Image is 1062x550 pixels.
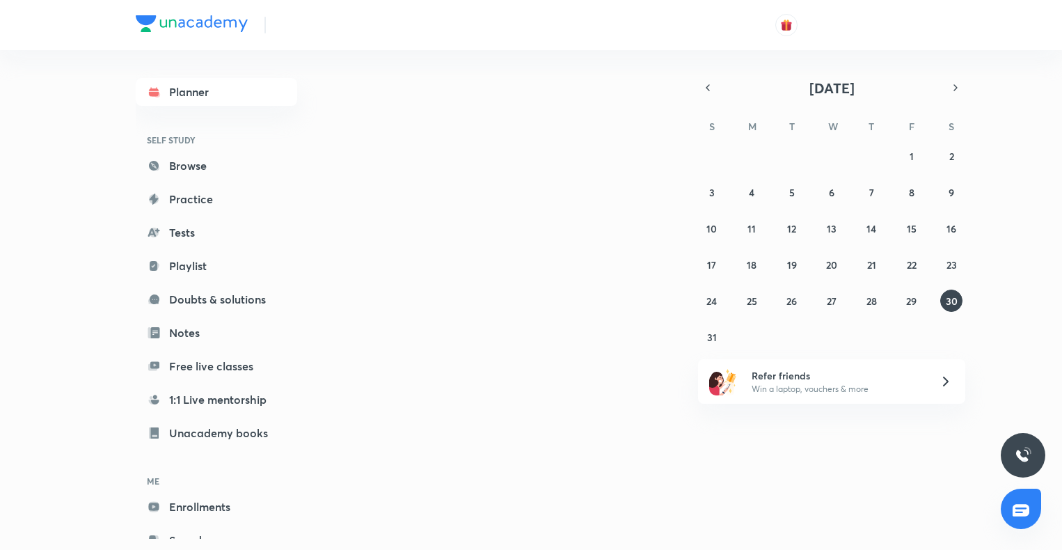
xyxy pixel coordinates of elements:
[821,217,843,239] button: August 13, 2025
[781,181,803,203] button: August 5, 2025
[136,15,248,36] a: Company Logo
[827,294,837,308] abbr: August 27, 2025
[752,368,923,383] h6: Refer friends
[906,294,917,308] abbr: August 29, 2025
[787,258,797,272] abbr: August 19, 2025
[946,294,958,308] abbr: August 30, 2025
[946,222,956,235] abbr: August 16, 2025
[749,186,754,199] abbr: August 4, 2025
[946,258,957,272] abbr: August 23, 2025
[706,294,717,308] abbr: August 24, 2025
[136,15,248,32] img: Company Logo
[949,120,954,133] abbr: Saturday
[821,181,843,203] button: August 6, 2025
[809,79,855,97] span: [DATE]
[901,290,923,312] button: August 29, 2025
[940,217,962,239] button: August 16, 2025
[860,290,882,312] button: August 28, 2025
[136,352,297,380] a: Free live classes
[740,290,763,312] button: August 25, 2025
[826,258,837,272] abbr: August 20, 2025
[709,186,715,199] abbr: August 3, 2025
[869,186,874,199] abbr: August 7, 2025
[718,78,946,97] button: [DATE]
[940,145,962,167] button: August 2, 2025
[136,285,297,313] a: Doubts & solutions
[709,368,737,395] img: referral
[901,181,923,203] button: August 8, 2025
[136,252,297,280] a: Playlist
[136,469,297,493] h6: ME
[869,120,874,133] abbr: Thursday
[860,181,882,203] button: August 7, 2025
[828,120,838,133] abbr: Wednesday
[701,326,723,348] button: August 31, 2025
[752,383,923,395] p: Win a laptop, vouchers & more
[949,150,954,163] abbr: August 2, 2025
[827,222,837,235] abbr: August 13, 2025
[940,181,962,203] button: August 9, 2025
[136,152,297,180] a: Browse
[781,217,803,239] button: August 12, 2025
[701,253,723,276] button: August 17, 2025
[136,386,297,414] a: 1:1 Live mentorship
[901,145,923,167] button: August 1, 2025
[907,258,917,272] abbr: August 22, 2025
[740,181,763,203] button: August 4, 2025
[786,294,797,308] abbr: August 26, 2025
[701,290,723,312] button: August 24, 2025
[136,219,297,246] a: Tests
[709,120,715,133] abbr: Sunday
[707,258,716,272] abbr: August 17, 2025
[821,290,843,312] button: August 27, 2025
[940,253,962,276] button: August 23, 2025
[748,120,756,133] abbr: Monday
[136,493,297,521] a: Enrollments
[860,253,882,276] button: August 21, 2025
[866,222,876,235] abbr: August 14, 2025
[136,78,297,106] a: Planner
[1015,447,1031,464] img: ttu
[907,222,917,235] abbr: August 15, 2025
[136,128,297,152] h6: SELF STUDY
[949,186,954,199] abbr: August 9, 2025
[829,186,834,199] abbr: August 6, 2025
[740,253,763,276] button: August 18, 2025
[780,19,793,31] img: avatar
[901,217,923,239] button: August 15, 2025
[789,186,795,199] abbr: August 5, 2025
[860,217,882,239] button: August 14, 2025
[909,186,914,199] abbr: August 8, 2025
[740,217,763,239] button: August 11, 2025
[866,294,877,308] abbr: August 28, 2025
[781,253,803,276] button: August 19, 2025
[701,181,723,203] button: August 3, 2025
[910,150,914,163] abbr: August 1, 2025
[136,319,297,347] a: Notes
[821,253,843,276] button: August 20, 2025
[781,290,803,312] button: August 26, 2025
[789,120,795,133] abbr: Tuesday
[787,222,796,235] abbr: August 12, 2025
[867,258,876,272] abbr: August 21, 2025
[775,14,798,36] button: avatar
[901,253,923,276] button: August 22, 2025
[747,294,757,308] abbr: August 25, 2025
[706,222,717,235] abbr: August 10, 2025
[136,185,297,213] a: Practice
[136,419,297,447] a: Unacademy books
[940,290,962,312] button: August 30, 2025
[909,120,914,133] abbr: Friday
[747,258,756,272] abbr: August 18, 2025
[747,222,756,235] abbr: August 11, 2025
[707,331,717,344] abbr: August 31, 2025
[701,217,723,239] button: August 10, 2025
